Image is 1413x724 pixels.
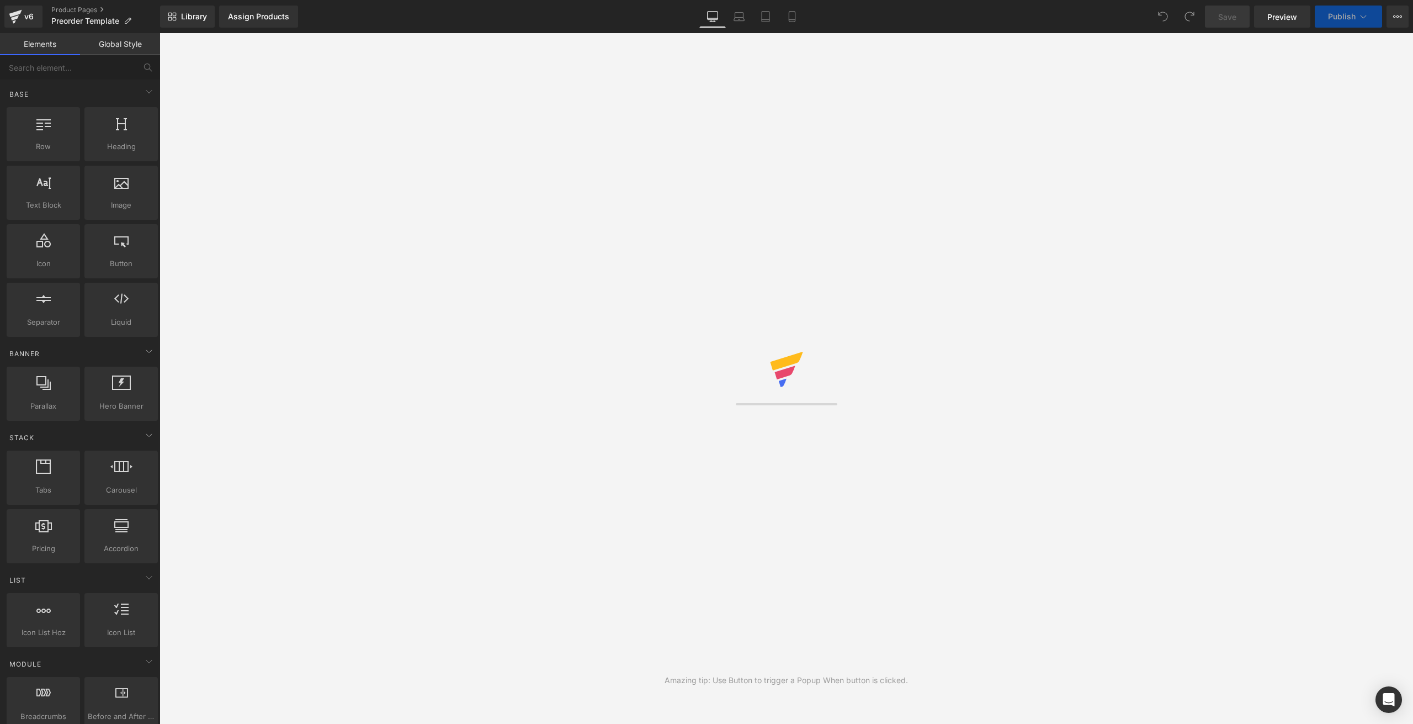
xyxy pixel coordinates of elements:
[88,484,155,496] span: Carousel
[8,348,41,359] span: Banner
[779,6,805,28] a: Mobile
[88,316,155,328] span: Liquid
[1375,686,1402,713] div: Open Intercom Messenger
[1152,6,1174,28] button: Undo
[10,316,77,328] span: Separator
[88,627,155,638] span: Icon List
[10,627,77,638] span: Icon List Hoz
[22,9,36,24] div: v6
[88,543,155,554] span: Accordion
[1178,6,1200,28] button: Redo
[1254,6,1310,28] a: Preview
[665,674,908,686] div: Amazing tip: Use Button to trigger a Popup When button is clicked.
[8,575,27,585] span: List
[10,199,77,211] span: Text Block
[88,199,155,211] span: Image
[1218,11,1236,23] span: Save
[160,6,215,28] a: New Library
[88,258,155,269] span: Button
[8,659,43,669] span: Module
[228,12,289,21] div: Assign Products
[51,6,160,14] a: Product Pages
[10,400,77,412] span: Parallax
[8,432,35,443] span: Stack
[1328,12,1356,21] span: Publish
[1315,6,1382,28] button: Publish
[51,17,119,25] span: Preorder Template
[10,484,77,496] span: Tabs
[10,141,77,152] span: Row
[181,12,207,22] span: Library
[80,33,160,55] a: Global Style
[752,6,779,28] a: Tablet
[10,711,77,722] span: Breadcrumbs
[726,6,752,28] a: Laptop
[10,543,77,554] span: Pricing
[10,258,77,269] span: Icon
[88,711,155,722] span: Before and After Images
[4,6,43,28] a: v6
[699,6,726,28] a: Desktop
[1267,11,1297,23] span: Preview
[88,400,155,412] span: Hero Banner
[1387,6,1409,28] button: More
[88,141,155,152] span: Heading
[8,89,30,99] span: Base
